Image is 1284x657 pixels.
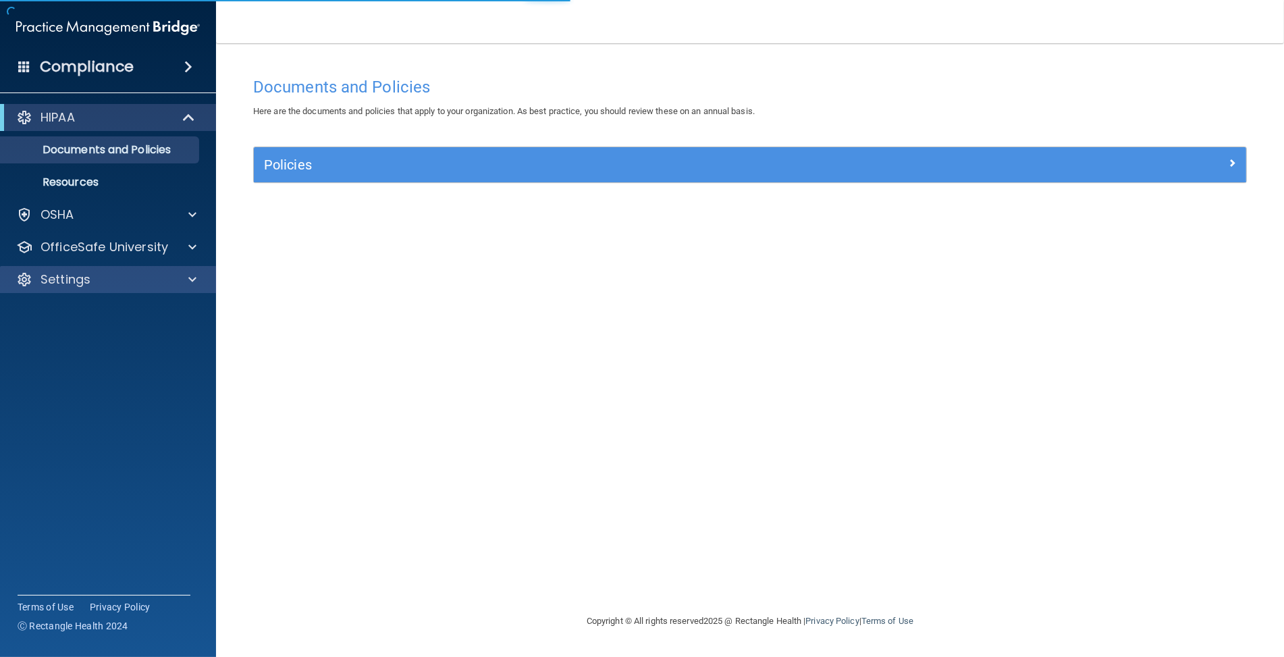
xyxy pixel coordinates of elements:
[16,271,196,288] a: Settings
[40,57,134,76] h4: Compliance
[16,207,196,223] a: OSHA
[264,154,1236,176] a: Policies
[504,600,996,643] div: Copyright © All rights reserved 2025 @ Rectangle Health | |
[18,600,74,614] a: Terms of Use
[16,14,200,41] img: PMB logo
[41,207,74,223] p: OSHA
[264,157,988,172] h5: Policies
[253,78,1247,96] h4: Documents and Policies
[90,600,151,614] a: Privacy Policy
[861,616,913,626] a: Terms of Use
[18,619,128,633] span: Ⓒ Rectangle Health 2024
[805,616,859,626] a: Privacy Policy
[41,271,90,288] p: Settings
[41,109,75,126] p: HIPAA
[41,239,168,255] p: OfficeSafe University
[253,106,755,116] span: Here are the documents and policies that apply to your organization. As best practice, you should...
[16,239,196,255] a: OfficeSafe University
[9,176,193,189] p: Resources
[16,109,196,126] a: HIPAA
[9,143,193,157] p: Documents and Policies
